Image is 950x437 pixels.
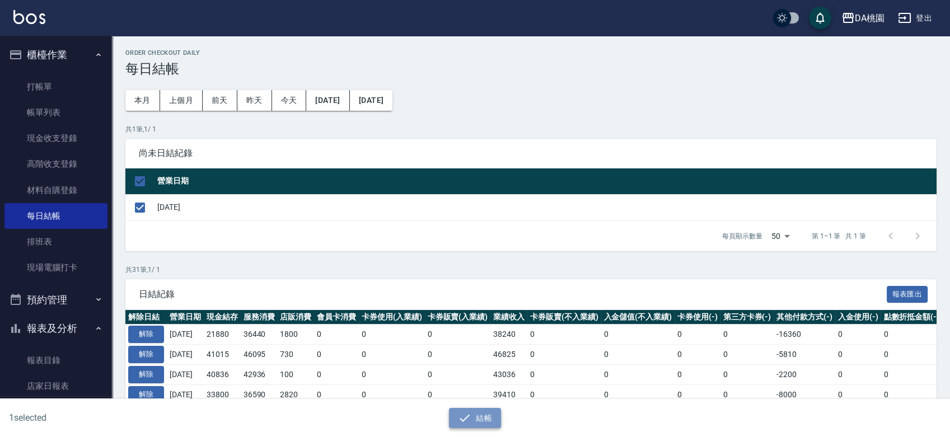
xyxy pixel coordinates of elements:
[204,310,241,325] th: 現金結存
[125,310,167,325] th: 解除日結
[125,49,937,57] h2: Order checkout daily
[13,10,45,24] img: Logo
[314,345,359,365] td: 0
[314,310,359,325] th: 會員卡消費
[527,384,601,405] td: 0
[720,345,774,365] td: 0
[167,384,204,405] td: [DATE]
[4,347,107,373] a: 報表目錄
[314,325,359,345] td: 0
[125,265,937,275] p: 共 31 筆, 1 / 1
[167,364,204,384] td: [DATE]
[675,345,720,365] td: 0
[675,384,720,405] td: 0
[4,151,107,177] a: 高階收支登錄
[204,325,241,345] td: 21880
[204,364,241,384] td: 40836
[881,384,942,405] td: 0
[835,345,881,365] td: 0
[601,310,675,325] th: 入金儲值(不入業績)
[277,345,314,365] td: 730
[425,345,491,365] td: 0
[881,364,942,384] td: 0
[720,384,774,405] td: 0
[125,61,937,77] h3: 每日結帳
[155,194,937,220] td: [DATE]
[887,288,928,299] a: 報表匯出
[4,373,107,399] a: 店家日報表
[125,124,937,134] p: 共 1 筆, 1 / 1
[774,364,835,384] td: -2200
[204,345,241,365] td: 41015
[4,255,107,280] a: 現場電腦打卡
[4,177,107,203] a: 材料自購登錄
[835,384,881,405] td: 0
[128,326,164,343] button: 解除
[4,100,107,125] a: 帳單列表
[203,90,237,111] button: 前天
[277,325,314,345] td: 1800
[277,364,314,384] td: 100
[835,325,881,345] td: 0
[881,325,942,345] td: 0
[835,310,881,325] th: 入金使用(-)
[490,384,527,405] td: 39410
[139,289,887,300] span: 日結紀錄
[835,364,881,384] td: 0
[4,40,107,69] button: 櫃檯作業
[4,74,107,100] a: 打帳單
[720,325,774,345] td: 0
[125,90,160,111] button: 本月
[881,310,942,325] th: 點數折抵金額(-)
[425,384,491,405] td: 0
[893,8,937,29] button: 登出
[241,345,278,365] td: 46095
[812,231,866,241] p: 第 1–1 筆 共 1 筆
[4,125,107,151] a: 現金收支登錄
[167,310,204,325] th: 營業日期
[887,286,928,303] button: 報表匯出
[767,221,794,251] div: 50
[160,90,203,111] button: 上個月
[527,325,601,345] td: 0
[4,203,107,229] a: 每日結帳
[167,345,204,365] td: [DATE]
[720,364,774,384] td: 0
[359,364,425,384] td: 0
[675,364,720,384] td: 0
[272,90,307,111] button: 今天
[425,310,491,325] th: 卡券販賣(入業績)
[237,90,272,111] button: 昨天
[277,384,314,405] td: 2820
[774,345,835,365] td: -5810
[675,325,720,345] td: 0
[167,325,204,345] td: [DATE]
[720,310,774,325] th: 第三方卡券(-)
[490,310,527,325] th: 業績收入
[527,364,601,384] td: 0
[128,386,164,403] button: 解除
[601,325,675,345] td: 0
[527,345,601,365] td: 0
[774,310,835,325] th: 其他付款方式(-)
[837,7,889,30] button: DA桃園
[241,310,278,325] th: 服務消費
[490,364,527,384] td: 43036
[601,364,675,384] td: 0
[449,408,501,429] button: 結帳
[277,310,314,325] th: 店販消費
[881,345,942,365] td: 0
[241,384,278,405] td: 36590
[675,310,720,325] th: 卡券使用(-)
[128,346,164,363] button: 解除
[425,325,491,345] td: 0
[350,90,392,111] button: [DATE]
[155,168,937,195] th: 營業日期
[314,364,359,384] td: 0
[774,384,835,405] td: -8000
[241,325,278,345] td: 36440
[601,384,675,405] td: 0
[204,384,241,405] td: 33800
[4,314,107,343] button: 報表及分析
[359,310,425,325] th: 卡券使用(入業績)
